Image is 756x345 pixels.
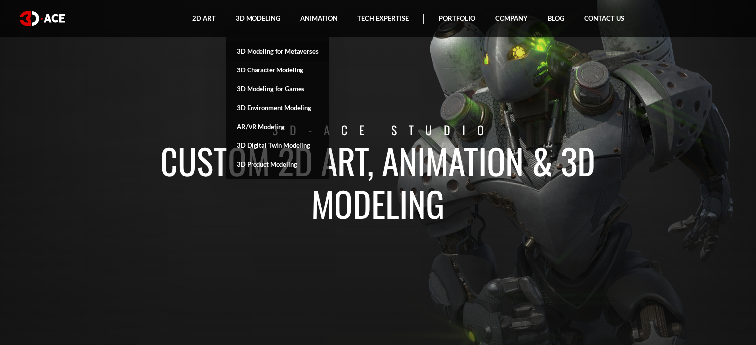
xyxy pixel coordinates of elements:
[226,61,329,79] a: 3D Character Modeling
[226,79,329,98] a: 3D Modeling for Games
[226,117,329,136] a: AR/VR Modeling
[226,136,329,155] a: 3D Digital Twin Modeling
[226,42,329,61] a: 3D Modeling for Metaverses
[102,139,654,224] h1: Custom 2D art, animation & 3D modeling
[102,121,666,139] p: 3D-Ace studio
[20,11,65,26] img: logo white
[226,155,329,174] a: 3D Product Modeling
[226,98,329,117] a: 3D Environment Modeling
